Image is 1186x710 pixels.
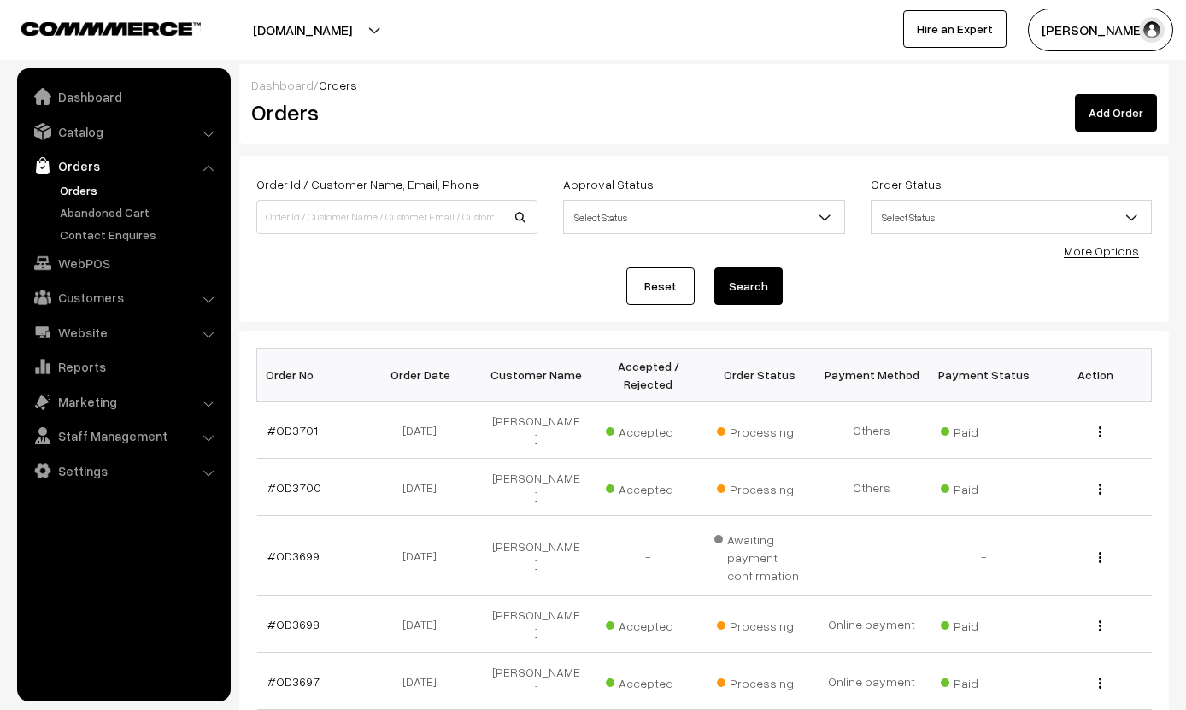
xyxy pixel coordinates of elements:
[480,596,592,653] td: [PERSON_NAME]
[193,9,412,51] button: [DOMAIN_NAME]
[606,419,691,441] span: Accepted
[251,76,1157,94] div: /
[21,81,225,112] a: Dashboard
[1099,678,1101,689] img: Menu
[871,175,942,193] label: Order Status
[606,476,691,498] span: Accepted
[368,459,480,516] td: [DATE]
[816,653,928,710] td: Online payment
[368,596,480,653] td: [DATE]
[251,99,536,126] h2: Orders
[928,516,1040,596] td: -
[21,455,225,486] a: Settings
[251,78,314,92] a: Dashboard
[480,349,592,402] th: Customer Name
[267,549,320,563] a: #OD3699
[21,282,225,313] a: Customers
[21,351,225,382] a: Reports
[871,200,1152,234] span: Select Status
[21,248,225,279] a: WebPOS
[592,516,704,596] td: -
[267,674,320,689] a: #OD3697
[1028,9,1173,51] button: [PERSON_NAME]
[21,116,225,147] a: Catalog
[1040,349,1152,402] th: Action
[816,402,928,459] td: Others
[368,349,480,402] th: Order Date
[480,653,592,710] td: [PERSON_NAME]
[872,202,1151,232] span: Select Status
[21,317,225,348] a: Website
[626,267,695,305] a: Reset
[563,200,844,234] span: Select Status
[1099,552,1101,563] img: Menu
[480,459,592,516] td: [PERSON_NAME]
[267,617,320,631] a: #OD3698
[1064,244,1139,258] a: More Options
[816,596,928,653] td: Online payment
[368,402,480,459] td: [DATE]
[717,670,802,692] span: Processing
[21,17,171,38] a: COMMMERCE
[1099,426,1101,437] img: Menu
[941,419,1026,441] span: Paid
[480,516,592,596] td: [PERSON_NAME]
[56,226,225,244] a: Contact Enquires
[21,150,225,181] a: Orders
[714,526,806,584] span: Awaiting payment confirmation
[56,181,225,199] a: Orders
[717,419,802,441] span: Processing
[56,203,225,221] a: Abandoned Cart
[1099,620,1101,631] img: Menu
[257,349,369,402] th: Order No
[256,200,537,234] input: Order Id / Customer Name / Customer Email / Customer Phone
[714,267,783,305] button: Search
[704,349,816,402] th: Order Status
[368,516,480,596] td: [DATE]
[606,670,691,692] span: Accepted
[564,202,843,232] span: Select Status
[717,476,802,498] span: Processing
[941,613,1026,635] span: Paid
[563,175,654,193] label: Approval Status
[816,349,928,402] th: Payment Method
[928,349,1040,402] th: Payment Status
[592,349,704,402] th: Accepted / Rejected
[319,78,357,92] span: Orders
[267,423,318,437] a: #OD3701
[903,10,1007,48] a: Hire an Expert
[816,459,928,516] td: Others
[368,653,480,710] td: [DATE]
[717,613,802,635] span: Processing
[21,420,225,451] a: Staff Management
[480,402,592,459] td: [PERSON_NAME]
[1075,94,1157,132] a: Add Order
[1099,484,1101,495] img: Menu
[941,476,1026,498] span: Paid
[21,22,201,35] img: COMMMERCE
[267,480,321,495] a: #OD3700
[21,386,225,417] a: Marketing
[256,175,479,193] label: Order Id / Customer Name, Email, Phone
[1139,17,1165,43] img: user
[941,670,1026,692] span: Paid
[606,613,691,635] span: Accepted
